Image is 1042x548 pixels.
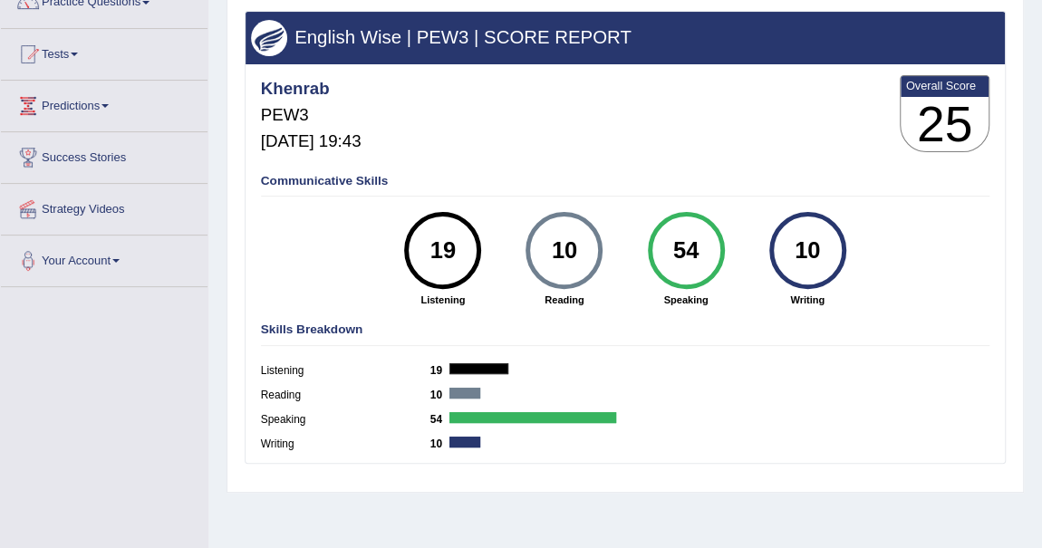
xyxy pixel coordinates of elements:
img: wings.png [251,20,287,56]
a: Tests [1,29,207,74]
h4: Skills Breakdown [261,323,990,337]
label: Reading [261,388,430,404]
label: Writing [261,437,430,453]
a: Strategy Videos [1,184,207,229]
a: Your Account [1,236,207,281]
b: Overall Score [906,79,984,92]
strong: Speaking [632,293,738,307]
h3: 25 [901,97,989,152]
strong: Writing [755,293,861,307]
b: 10 [430,437,450,450]
h5: PEW3 [261,106,362,125]
a: Predictions [1,81,207,126]
strong: Listening [390,293,496,307]
h5: [DATE] 19:43 [261,132,362,151]
div: 54 [658,218,714,284]
strong: Reading [511,293,617,307]
h4: Communicative Skills [261,175,990,188]
div: 19 [415,218,471,284]
div: 10 [536,218,593,284]
div: 10 [779,218,835,284]
b: 19 [430,364,450,377]
b: 10 [430,389,450,401]
label: Listening [261,363,430,380]
b: 54 [430,413,450,426]
a: Success Stories [1,132,207,178]
h4: Khenrab [261,80,362,99]
label: Speaking [261,412,430,428]
h3: English Wise | PEW3 | SCORE REPORT [251,27,999,47]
